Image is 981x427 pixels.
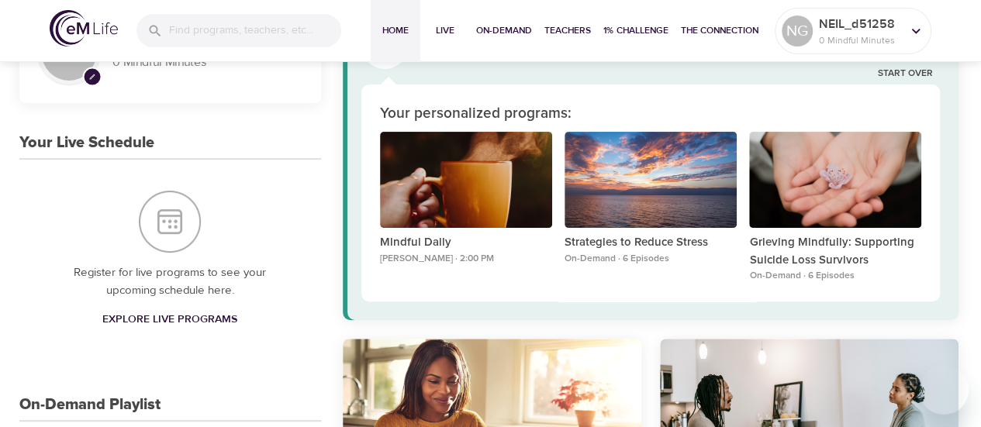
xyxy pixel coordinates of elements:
iframe: Button to launch messaging window [919,365,969,415]
button: Grieving Mindfully: Supporting Suicide Loss Survivors [749,132,921,235]
p: On-Demand · 6 Episodes [565,252,737,266]
p: Your personalized programs: [380,103,572,126]
span: 1% Challenge [603,22,668,39]
img: logo [50,10,118,46]
p: Strategies to Reduce Stress [565,234,737,252]
input: Find programs, teachers, etc... [169,14,341,47]
a: Explore Live Programs [96,305,244,334]
p: 0 Mindful Minutes [112,53,302,71]
span: On-Demand [476,22,532,39]
p: NEIL_d51258 [819,15,901,33]
h3: On-Demand Playlist [19,396,161,414]
p: 0 Mindful Minutes [819,33,901,47]
h3: Your Live Schedule [19,134,154,152]
button: Mindful Daily [380,132,552,235]
span: Teachers [544,22,591,39]
p: On-Demand · 6 Episodes [749,269,921,283]
p: [PERSON_NAME] · 2:00 PM [380,252,552,266]
p: Mindful Daily [380,234,552,252]
button: Strategies to Reduce Stress [565,132,737,235]
p: Register for live programs to see your upcoming schedule here. [50,264,290,299]
span: Live [427,22,464,39]
p: Grieving Mindfully: Supporting Suicide Loss Survivors [749,234,921,269]
img: Your Live Schedule [139,191,201,253]
div: NG [782,15,813,46]
span: The Connection [681,22,758,39]
span: Explore Live Programs [102,310,237,329]
span: Home [377,22,414,39]
a: Start Over [877,67,932,81]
